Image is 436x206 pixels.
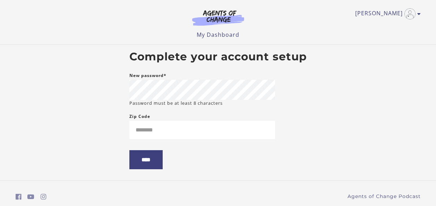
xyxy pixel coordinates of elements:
[129,100,223,106] small: Password must be at least 8 characters
[41,192,46,202] a: https://www.instagram.com/agentsofchangeprep/ (Open in a new window)
[27,194,34,200] i: https://www.youtube.com/c/AgentsofChangeTestPrepbyMeaganMitchell (Open in a new window)
[355,8,417,19] a: Toggle menu
[185,10,251,26] img: Agents of Change Logo
[16,192,22,202] a: https://www.facebook.com/groups/aswbtestprep (Open in a new window)
[129,112,150,121] label: Zip Code
[197,31,239,38] a: My Dashboard
[41,194,46,200] i: https://www.instagram.com/agentsofchangeprep/ (Open in a new window)
[16,194,22,200] i: https://www.facebook.com/groups/aswbtestprep (Open in a new window)
[129,50,307,63] h2: Complete your account setup
[129,71,166,80] label: New password*
[348,193,421,200] a: Agents of Change Podcast
[27,192,34,202] a: https://www.youtube.com/c/AgentsofChangeTestPrepbyMeaganMitchell (Open in a new window)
